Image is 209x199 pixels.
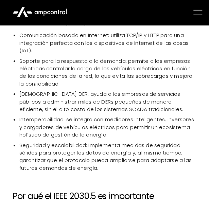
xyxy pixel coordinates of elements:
li: [DEMOGRAPHIC_DATA] DER: ayuda a las empresas de servicios públicos a administrar miles de DERs pe... [19,90,196,113]
li: Soporte para la respuesta a la demanda: permite a las empresas eléctricas controlar la carga de l... [19,57,196,88]
li: Comunicación basada en Internet: utiliza TCP/IP y HTTP para una integración perfecta con los disp... [19,32,196,54]
li: Seguridad y escalabilidad: implementa medidas de seguridad sólidas para proteger los datos de ene... [19,142,196,172]
h3: Características principales de IEEE 2030.5 [13,18,196,26]
div: menu [186,3,207,22]
li: Interoperabilidad: se integra con medidores inteligentes, inversores y cargadores de vehículos el... [19,116,196,139]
